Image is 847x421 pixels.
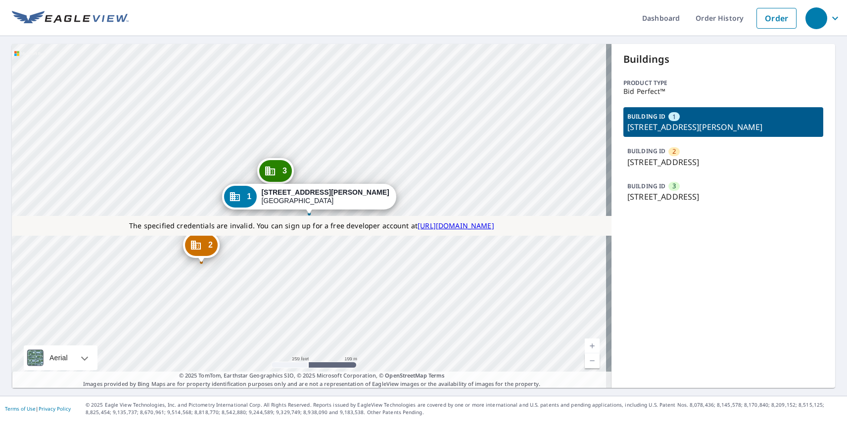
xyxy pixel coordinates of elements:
[672,181,676,191] span: 3
[585,353,600,368] a: Current Level 17, Zoom Out
[12,216,612,236] div: The specified credentials are invalid. You can sign up for a free developer account at
[261,188,389,196] strong: [STREET_ADDRESS][PERSON_NAME]
[623,79,823,87] p: Product type
[282,167,287,174] span: 3
[5,405,36,412] a: Terms of Use
[418,221,494,230] a: [URL][DOMAIN_NAME]
[261,188,389,205] div: [GEOGRAPHIC_DATA]
[627,182,665,190] p: BUILDING ID
[257,158,294,189] div: Dropped pin, building 3, Commercial property, 503 Willow St Austin, TX 78701
[623,87,823,95] p: Bid Perfect™
[627,191,819,203] p: [STREET_ADDRESS]
[385,372,426,379] a: OpenStreetMap
[672,147,676,156] span: 2
[627,121,819,133] p: [STREET_ADDRESS][PERSON_NAME]
[627,147,665,155] p: BUILDING ID
[24,345,97,370] div: Aerial
[623,52,823,67] p: Buildings
[756,8,797,29] a: Order
[12,11,129,26] img: EV Logo
[428,372,445,379] a: Terms
[672,112,676,122] span: 1
[627,156,819,168] p: [STREET_ADDRESS]
[247,193,251,200] span: 1
[47,345,71,370] div: Aerial
[627,112,665,121] p: BUILDING ID
[39,405,71,412] a: Privacy Policy
[5,406,71,412] p: |
[12,216,612,236] div: The specified credentials are invalid. You can sign up for a free developer account at http://www...
[585,338,600,353] a: Current Level 17, Zoom In
[12,372,612,388] p: Images provided by Bing Maps are for property identification purposes only and are not a represen...
[179,372,445,380] span: © 2025 TomTom, Earthstar Geographics SIO, © 2025 Microsoft Corporation, ©
[86,401,842,416] p: © 2025 Eagle View Technologies, Inc. and Pictometry International Corp. All Rights Reserved. Repo...
[222,184,396,214] div: Dropped pin, building 1, Commercial property, 600 Davis St Austin, TX 78701
[208,241,213,249] span: 2
[183,232,220,263] div: Dropped pin, building 2, Commercial property, 78 Trinity St Austin, TX 78701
